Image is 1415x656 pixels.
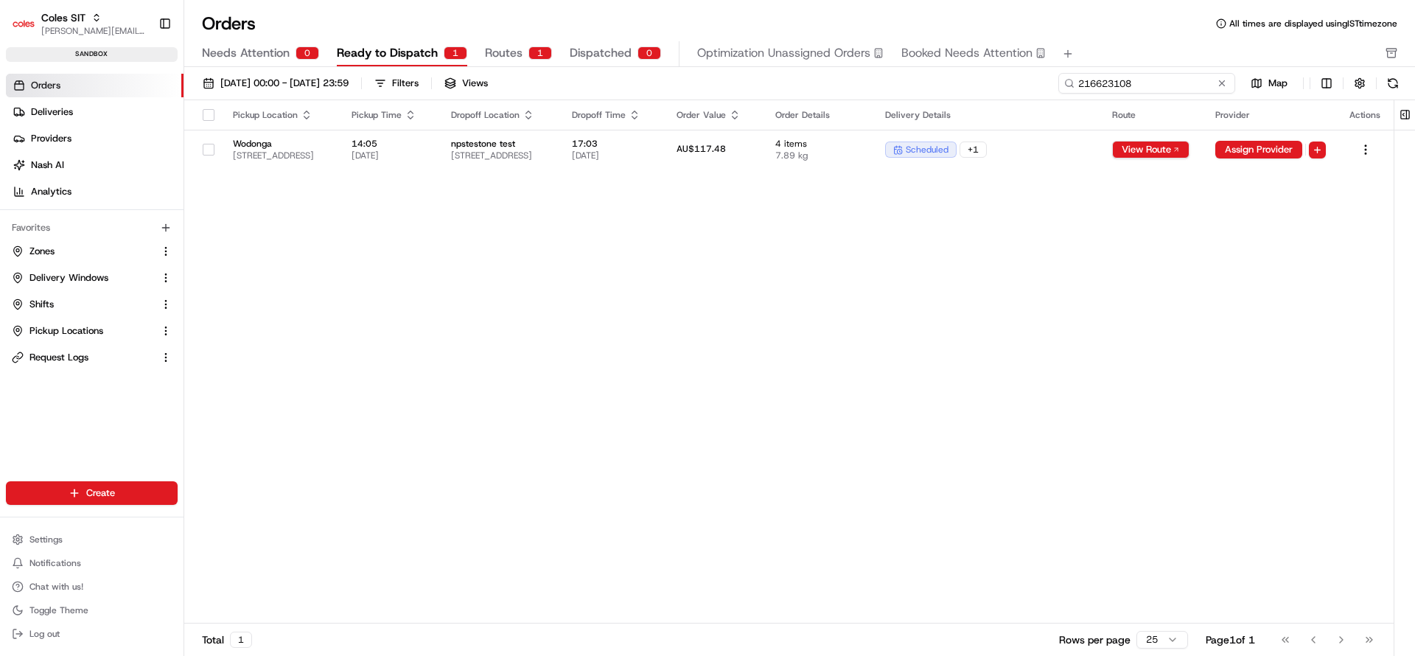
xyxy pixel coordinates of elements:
span: Orders [31,79,60,92]
span: Log out [29,628,60,640]
img: Coles SIT [12,12,35,35]
span: API Documentation [139,214,237,228]
a: Shifts [12,298,154,311]
span: Pylon [147,250,178,261]
button: Toggle Theme [6,600,178,621]
div: Route [1112,109,1192,121]
span: Providers [31,132,71,145]
span: Map [1268,77,1288,90]
button: Log out [6,624,178,644]
a: Deliveries [6,100,184,124]
button: Filters [368,73,425,94]
span: Analytics [31,185,71,198]
span: [DATE] [572,150,652,161]
button: Coles SIT [41,10,85,25]
div: 📗 [15,215,27,227]
button: Views [438,73,495,94]
div: Filters [392,77,419,90]
span: Nash AI [31,158,64,172]
span: [DATE] 00:00 - [DATE] 23:59 [220,77,349,90]
a: Nash AI [6,153,184,177]
button: Pickup Locations [6,319,178,343]
span: Wodonga [233,138,328,150]
span: Dispatched [570,44,632,62]
div: Order Value [677,109,752,121]
span: AU$117.48 [677,143,726,155]
span: [PERSON_NAME][EMAIL_ADDRESS][DOMAIN_NAME] [41,25,147,37]
button: Create [6,481,178,505]
div: sandbox [6,47,178,62]
a: 📗Knowledge Base [9,208,119,234]
div: Order Details [775,109,862,121]
span: Shifts [29,298,54,311]
h1: Orders [202,12,256,35]
img: Nash [15,15,44,44]
a: Zones [12,245,154,258]
span: 17:03 [572,138,652,150]
a: Pickup Locations [12,324,154,338]
button: Coles SITColes SIT[PERSON_NAME][EMAIL_ADDRESS][DOMAIN_NAME] [6,6,153,41]
p: Rows per page [1059,632,1131,647]
span: Views [462,77,488,90]
span: Toggle Theme [29,604,88,616]
span: 4 items [775,138,862,150]
a: Delivery Windows [12,271,154,285]
button: Refresh [1383,73,1403,94]
div: Dropoff Time [572,109,652,121]
span: Chat with us! [29,581,83,593]
button: Assign Provider [1215,141,1302,158]
span: Pickup Locations [29,324,103,338]
span: npstestone test [451,138,548,150]
div: Pickup Time [352,109,428,121]
span: Settings [29,534,63,545]
a: Powered byPylon [104,249,178,261]
button: Map [1241,74,1297,92]
div: Pickup Location [233,109,328,121]
span: 14:05 [352,138,428,150]
div: We're available if you need us! [50,156,186,167]
span: Routes [485,44,523,62]
button: Settings [6,529,178,550]
span: Notifications [29,557,81,569]
span: [STREET_ADDRESS] [233,150,328,161]
span: All times are displayed using IST timezone [1229,18,1397,29]
a: 💻API Documentation [119,208,242,234]
div: 0 [637,46,661,60]
button: Request Logs [6,346,178,369]
div: + 1 [960,142,987,158]
button: View Route [1112,141,1189,158]
span: [DATE] [352,150,428,161]
span: Request Logs [29,351,88,364]
div: 1 [230,632,252,648]
p: Welcome 👋 [15,59,268,83]
span: scheduled [906,144,948,156]
span: Knowledge Base [29,214,113,228]
div: Page 1 of 1 [1206,632,1255,647]
span: Needs Attention [202,44,290,62]
div: Provider [1215,109,1326,121]
div: 1 [444,46,467,60]
div: Dropoff Location [451,109,548,121]
input: Type to search [1058,73,1235,94]
input: Clear [38,95,243,111]
a: Request Logs [12,351,154,364]
a: Orders [6,74,184,97]
span: Booked Needs Attention [901,44,1033,62]
button: Notifications [6,553,178,573]
span: 7.89 kg [775,150,862,161]
span: Create [86,486,115,500]
a: Analytics [6,180,184,203]
span: Deliveries [31,105,73,119]
div: Favorites [6,216,178,240]
div: 💻 [125,215,136,227]
div: 0 [296,46,319,60]
div: 1 [528,46,552,60]
span: Ready to Dispatch [337,44,438,62]
button: [DATE] 00:00 - [DATE] 23:59 [196,73,355,94]
a: Providers [6,127,184,150]
div: Delivery Details [885,109,1089,121]
button: Chat with us! [6,576,178,597]
span: Delivery Windows [29,271,108,285]
button: Start new chat [251,145,268,163]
